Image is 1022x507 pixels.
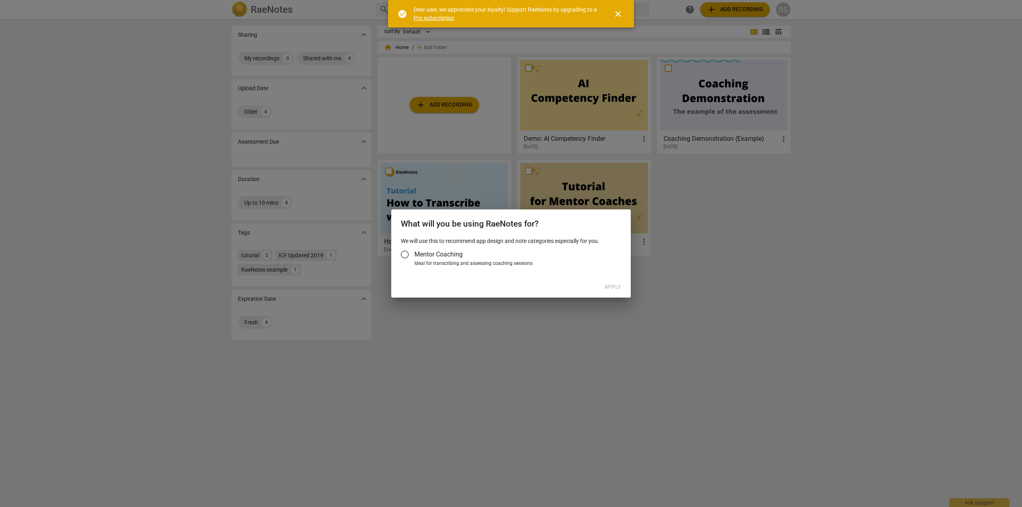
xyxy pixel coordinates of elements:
[414,250,463,259] span: Mentor Coaching
[414,15,454,21] a: Pro subscription
[398,9,407,19] span: check_circle
[414,6,599,22] div: Dear user, we appreciate your loyalty! Support RaeNotes by upgrading to a
[401,245,621,267] div: Account type
[414,260,619,267] div: Ideal for transcribing and assessing coaching sessions
[401,237,621,245] p: We will use this to recommend app design and note categories especially for you.
[608,4,628,24] button: Close
[613,9,623,19] span: close
[401,219,621,229] h2: What will you be using RaeNotes for?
